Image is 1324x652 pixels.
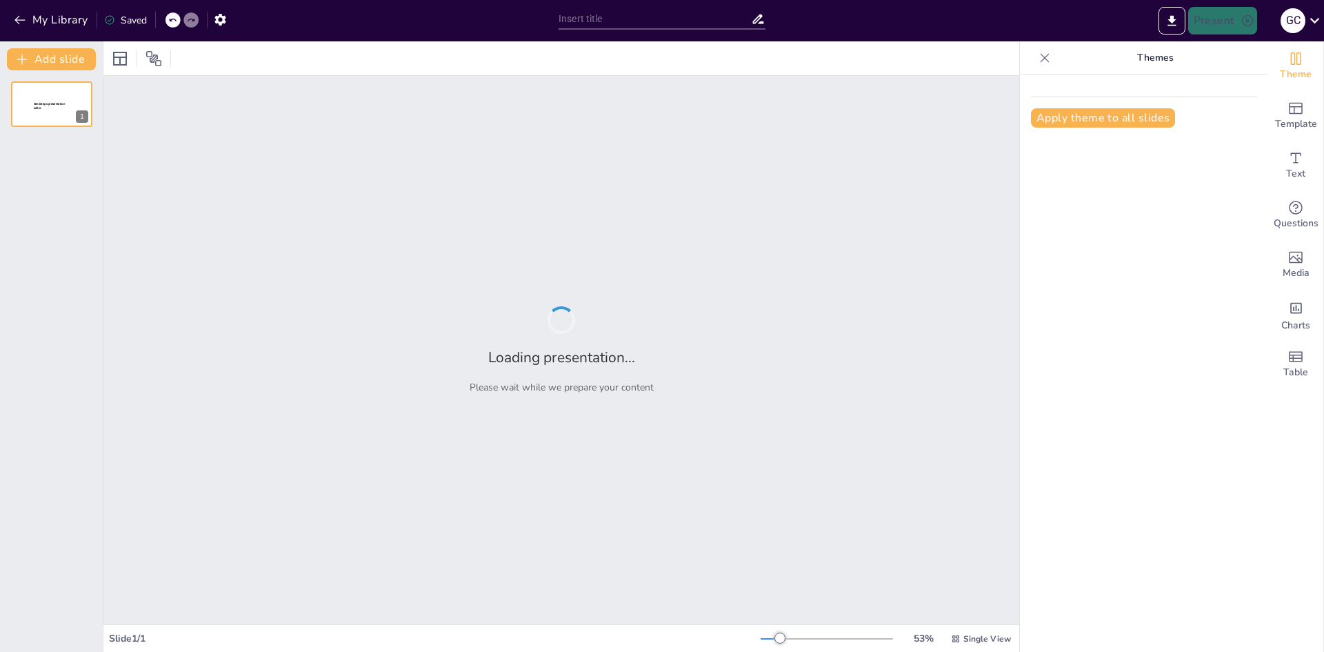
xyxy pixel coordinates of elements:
button: Add slide [7,48,96,70]
span: Charts [1281,318,1310,333]
div: 53 % [907,632,940,645]
div: Saved [104,14,147,27]
div: Get real-time input from your audience [1268,190,1323,240]
span: Theme [1280,67,1312,82]
span: Position [146,50,162,67]
div: Add a table [1268,339,1323,389]
h2: Loading presentation... [488,348,635,367]
div: Layout [109,48,131,70]
span: Single View [963,633,1011,644]
div: G C [1281,8,1305,33]
button: My Library [10,9,94,31]
p: Please wait while we prepare your content [470,381,654,394]
button: G C [1281,7,1305,34]
div: Add text boxes [1268,141,1323,190]
span: Template [1275,117,1317,132]
span: Text [1286,166,1305,181]
div: Add charts and graphs [1268,290,1323,339]
button: Apply theme to all slides [1031,108,1175,128]
div: Add ready made slides [1268,91,1323,141]
span: Table [1283,365,1308,380]
button: Present [1188,7,1257,34]
div: Slide 1 / 1 [109,632,761,645]
span: Sendsteps presentation editor [34,102,65,110]
p: Themes [1056,41,1254,75]
div: 1 [11,81,92,127]
button: Export to PowerPoint [1158,7,1185,34]
span: Questions [1274,216,1318,231]
div: 1 [76,110,88,123]
span: Media [1283,266,1310,281]
div: Add images, graphics, shapes or video [1268,240,1323,290]
input: Insert title [559,9,751,29]
div: Change the overall theme [1268,41,1323,91]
